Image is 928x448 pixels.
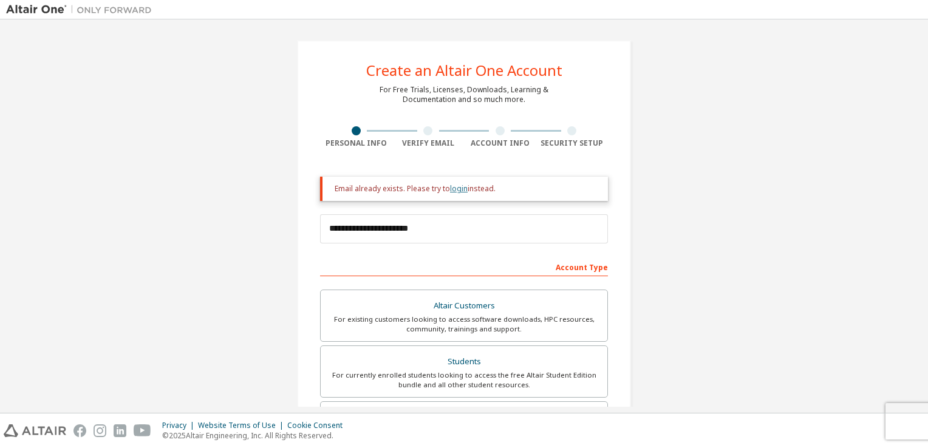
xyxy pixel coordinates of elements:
div: Students [328,353,600,370]
div: Cookie Consent [287,421,350,430]
div: Altair Customers [328,297,600,314]
div: For Free Trials, Licenses, Downloads, Learning & Documentation and so much more. [380,85,548,104]
p: © 2025 Altair Engineering, Inc. All Rights Reserved. [162,430,350,441]
div: Account Info [464,138,536,148]
img: youtube.svg [134,424,151,437]
a: login [450,183,468,194]
div: For existing customers looking to access software downloads, HPC resources, community, trainings ... [328,314,600,334]
div: For currently enrolled students looking to access the free Altair Student Edition bundle and all ... [328,370,600,390]
div: Verify Email [392,138,465,148]
img: Altair One [6,4,158,16]
div: Personal Info [320,138,392,148]
div: Account Type [320,257,608,276]
div: Security Setup [536,138,609,148]
div: Email already exists. Please try to instead. [335,184,598,194]
img: facebook.svg [73,424,86,437]
img: instagram.svg [94,424,106,437]
div: Create an Altair One Account [366,63,562,78]
div: Privacy [162,421,198,430]
img: linkedin.svg [114,424,126,437]
div: Website Terms of Use [198,421,287,430]
img: altair_logo.svg [4,424,66,437]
